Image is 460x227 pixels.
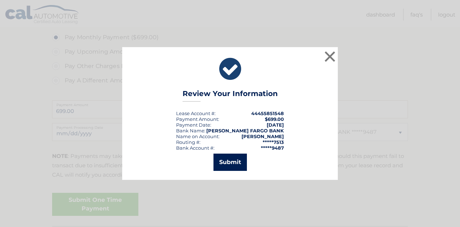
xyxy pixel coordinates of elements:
[213,154,247,171] button: Submit
[176,116,219,122] div: Payment Amount:
[183,89,278,102] h3: Review Your Information
[267,122,284,128] span: [DATE]
[176,145,215,151] div: Bank Account #:
[251,110,284,116] strong: 44455851548
[176,122,210,128] span: Payment Date
[176,139,201,145] div: Routing #:
[323,49,337,64] button: ×
[176,110,216,116] div: Lease Account #:
[265,116,284,122] span: $699.00
[176,128,206,133] div: Bank Name:
[176,122,211,128] div: :
[241,133,284,139] strong: [PERSON_NAME]
[206,128,284,133] strong: [PERSON_NAME] FARGO BANK
[176,133,220,139] div: Name on Account:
